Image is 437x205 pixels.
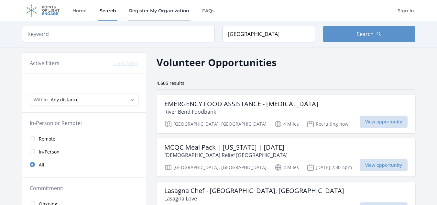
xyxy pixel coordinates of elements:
p: [GEOGRAPHIC_DATA], [GEOGRAPHIC_DATA] [164,164,267,171]
a: In-Person [22,145,146,158]
p: [GEOGRAPHIC_DATA], [GEOGRAPHIC_DATA] [164,120,267,128]
span: Search [357,30,374,38]
p: 4 Miles [274,164,299,171]
p: River Bend Foodbank [164,108,318,116]
input: Keyword [22,26,215,42]
span: In-Person [39,149,60,155]
span: All [39,162,44,168]
legend: In-Person or Remote: [30,119,138,127]
p: Recruiting now [307,120,348,128]
button: Clear filters [114,60,138,67]
span: View opportunity [360,159,408,171]
p: 4 Miles [274,120,299,128]
button: Search [323,26,415,42]
a: Remote [22,132,146,145]
h2: Volunteer Opportunities [157,55,277,70]
span: View opportunity [360,116,408,128]
p: Lasagna Love [164,195,344,202]
h3: Active filters [30,59,60,67]
legend: Commitment: [30,184,138,192]
p: [DATE] 2:30-4pm [307,164,352,171]
a: EMERGENCY FOOD ASSISTANCE - [MEDICAL_DATA] River Bend Foodbank [GEOGRAPHIC_DATA], [GEOGRAPHIC_DAT... [157,95,415,133]
a: All [22,158,146,171]
a: MCQC Meal Pack | [US_STATE] | [DATE] [DEMOGRAPHIC_DATA] Relief [GEOGRAPHIC_DATA] [GEOGRAPHIC_DATA... [157,138,415,177]
select: Search Radius [30,94,138,106]
span: 4,605 results [157,80,184,86]
input: Location [223,26,315,42]
span: Remote [39,136,55,142]
p: [DEMOGRAPHIC_DATA] Relief [GEOGRAPHIC_DATA] [164,151,288,159]
h3: Lasagna Chef - [GEOGRAPHIC_DATA], [GEOGRAPHIC_DATA] [164,187,344,195]
h3: MCQC Meal Pack | [US_STATE] | [DATE] [164,143,288,151]
h3: EMERGENCY FOOD ASSISTANCE - [MEDICAL_DATA] [164,100,318,108]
